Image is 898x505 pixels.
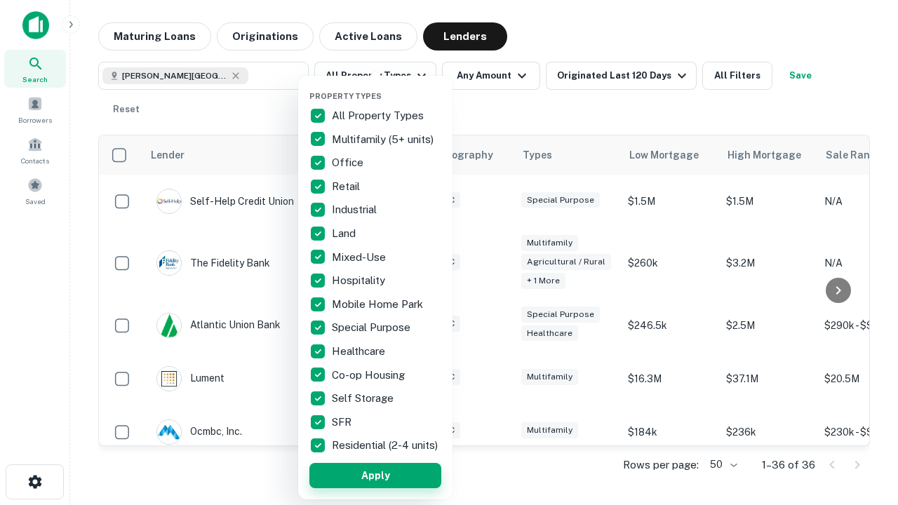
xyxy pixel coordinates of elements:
span: Property Types [309,92,382,100]
p: Self Storage [332,390,396,407]
p: All Property Types [332,107,427,124]
p: Retail [332,178,363,195]
iframe: Chat Widget [828,393,898,460]
p: Special Purpose [332,319,413,336]
p: Hospitality [332,272,388,289]
p: Office [332,154,366,171]
p: Multifamily (5+ units) [332,131,436,148]
p: Land [332,225,358,242]
p: Mixed-Use [332,249,389,266]
p: Co-op Housing [332,367,408,384]
p: Industrial [332,201,380,218]
p: Healthcare [332,343,388,360]
p: SFR [332,414,354,431]
p: Mobile Home Park [332,296,426,313]
button: Apply [309,463,441,488]
p: Residential (2-4 units) [332,437,441,454]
